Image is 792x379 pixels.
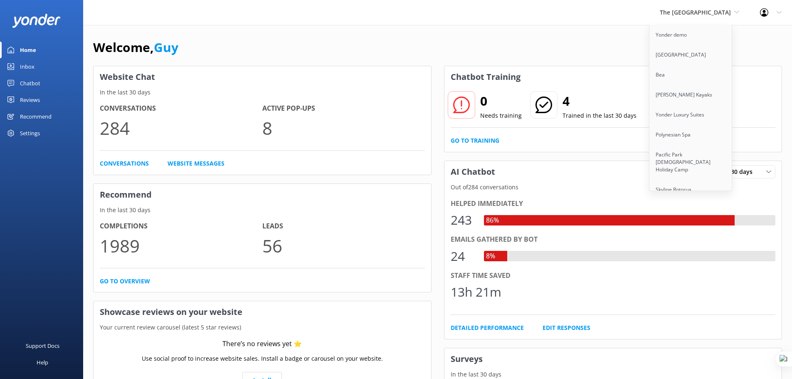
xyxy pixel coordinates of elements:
[480,111,522,120] p: Needs training
[100,159,149,168] a: Conversations
[100,232,262,260] p: 1989
[222,339,302,349] div: There’s no reviews yet ⭐
[262,114,425,142] p: 8
[94,301,431,323] h3: Showcase reviews on your website
[563,111,637,120] p: Trained in the last 30 days
[444,183,782,192] p: Out of 284 conversations
[26,337,59,354] div: Support Docs
[649,105,733,125] a: Yonder Luxury Suites
[660,8,731,16] span: The [GEOGRAPHIC_DATA]
[20,42,36,58] div: Home
[649,180,733,200] a: Skyline Rotorua
[20,58,35,75] div: Inbox
[649,65,733,85] a: Bea
[37,354,48,371] div: Help
[649,45,733,65] a: [GEOGRAPHIC_DATA]
[451,136,499,145] a: Go to Training
[649,145,733,180] a: Pacific Park [DEMOGRAPHIC_DATA] Holiday Camp
[94,323,431,332] p: Your current review carousel (latest 5 star reviews)
[451,282,501,302] div: 13h 21m
[444,161,501,183] h3: AI Chatbot
[100,221,262,232] h4: Completions
[451,210,476,230] div: 243
[94,88,431,97] p: In the last 30 days
[20,92,40,108] div: Reviews
[649,125,733,145] a: Polynesian Spa
[484,251,497,262] div: 8%
[563,91,637,111] h2: 4
[93,37,178,57] h1: Welcome,
[100,103,262,114] h4: Conversations
[154,39,178,56] a: Guy
[444,370,782,379] p: In the last 30 days
[94,206,431,215] p: In the last 30 days
[100,114,262,142] p: 284
[262,221,425,232] h4: Leads
[444,348,782,370] h3: Surveys
[12,14,60,27] img: yonder-white-logo.png
[649,85,733,105] a: [PERSON_NAME] Kayaks
[451,198,776,209] div: Helped immediately
[717,167,757,176] span: Last 30 days
[142,354,383,363] p: Use social proof to increase website sales. Install a badge or carousel on your website.
[20,108,52,125] div: Recommend
[94,184,431,206] h3: Recommend
[543,323,590,332] a: Edit Responses
[484,215,501,226] div: 86%
[100,277,150,286] a: Go to overview
[444,66,527,88] h3: Chatbot Training
[451,270,776,281] div: Staff time saved
[451,234,776,245] div: Emails gathered by bot
[20,75,40,92] div: Chatbot
[94,66,431,88] h3: Website Chat
[20,125,40,141] div: Settings
[262,103,425,114] h4: Active Pop-ups
[451,323,524,332] a: Detailed Performance
[262,232,425,260] p: 56
[168,159,225,168] a: Website Messages
[451,246,476,266] div: 24
[649,25,733,45] a: Yonder demo
[480,91,522,111] h2: 0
